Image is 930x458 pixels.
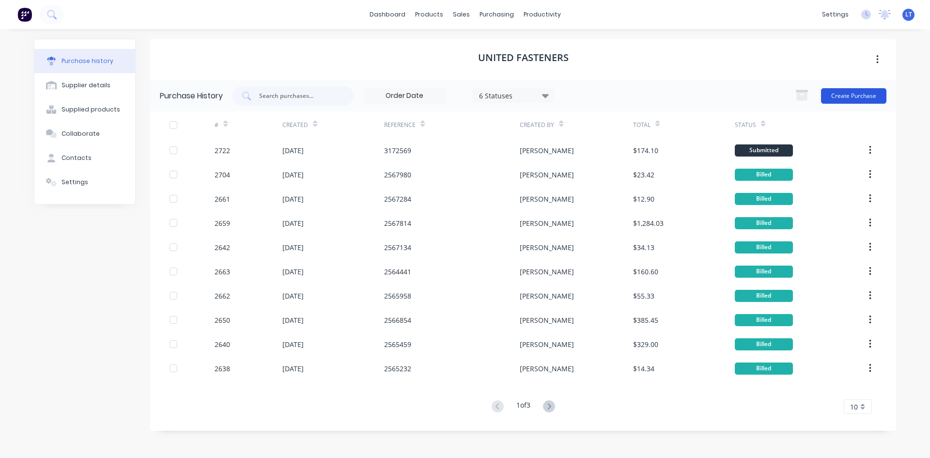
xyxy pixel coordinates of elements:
[215,145,230,156] div: 2722
[62,129,100,138] div: Collaborate
[735,241,793,253] div: Billed
[633,242,654,253] div: $34.13
[633,194,654,204] div: $12.90
[384,267,411,277] div: 2564441
[520,339,574,349] div: [PERSON_NAME]
[384,218,411,228] div: 2567814
[364,89,445,103] input: Order Date
[520,267,574,277] div: [PERSON_NAME]
[384,363,411,374] div: 2565232
[62,154,92,162] div: Contacts
[34,146,135,170] button: Contacts
[282,170,304,180] div: [DATE]
[520,291,574,301] div: [PERSON_NAME]
[34,170,135,194] button: Settings
[34,122,135,146] button: Collaborate
[282,363,304,374] div: [DATE]
[633,315,658,325] div: $385.45
[215,170,230,180] div: 2704
[215,363,230,374] div: 2638
[478,52,569,63] h1: United Fasteners
[735,314,793,326] div: Billed
[817,7,853,22] div: settings
[384,291,411,301] div: 2565958
[735,144,793,157] div: Submitted
[282,121,308,129] div: Created
[215,218,230,228] div: 2659
[282,218,304,228] div: [DATE]
[633,363,654,374] div: $14.34
[633,145,658,156] div: $174.10
[633,121,651,129] div: Total
[384,145,411,156] div: 3172569
[17,7,32,22] img: Factory
[384,194,411,204] div: 2567284
[62,105,120,114] div: Supplied products
[384,121,416,129] div: Reference
[62,57,113,65] div: Purchase history
[821,88,886,104] button: Create Purchase
[282,315,304,325] div: [DATE]
[735,290,793,302] div: Billed
[258,91,339,101] input: Search purchases...
[475,7,519,22] div: purchasing
[160,90,223,102] div: Purchase History
[34,49,135,73] button: Purchase history
[520,218,574,228] div: [PERSON_NAME]
[735,266,793,278] div: Billed
[384,339,411,349] div: 2565459
[520,170,574,180] div: [PERSON_NAME]
[520,194,574,204] div: [PERSON_NAME]
[384,170,411,180] div: 2567980
[633,170,654,180] div: $23.42
[215,121,218,129] div: #
[850,402,858,412] span: 10
[34,97,135,122] button: Supplied products
[520,121,554,129] div: Created By
[215,267,230,277] div: 2663
[479,90,548,100] div: 6 Statuses
[735,169,793,181] div: Billed
[282,194,304,204] div: [DATE]
[215,194,230,204] div: 2661
[34,73,135,97] button: Supplier details
[384,315,411,325] div: 2566854
[735,217,793,229] div: Billed
[516,400,530,414] div: 1 of 3
[410,7,448,22] div: products
[282,242,304,253] div: [DATE]
[365,7,410,22] a: dashboard
[282,339,304,349] div: [DATE]
[520,315,574,325] div: [PERSON_NAME]
[282,291,304,301] div: [DATE]
[215,339,230,349] div: 2640
[633,267,658,277] div: $160.60
[633,291,654,301] div: $55.33
[905,10,912,19] span: LT
[384,242,411,253] div: 2567134
[62,178,88,187] div: Settings
[520,363,574,374] div: [PERSON_NAME]
[448,7,475,22] div: sales
[215,315,230,325] div: 2650
[735,363,793,375] div: Billed
[215,291,230,301] div: 2662
[735,193,793,205] div: Billed
[633,339,658,349] div: $329.00
[519,7,566,22] div: productivity
[282,145,304,156] div: [DATE]
[633,218,664,228] div: $1,284.03
[735,338,793,350] div: Billed
[520,242,574,253] div: [PERSON_NAME]
[62,81,110,90] div: Supplier details
[520,145,574,156] div: [PERSON_NAME]
[215,242,230,253] div: 2642
[735,121,756,129] div: Status
[282,267,304,277] div: [DATE]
